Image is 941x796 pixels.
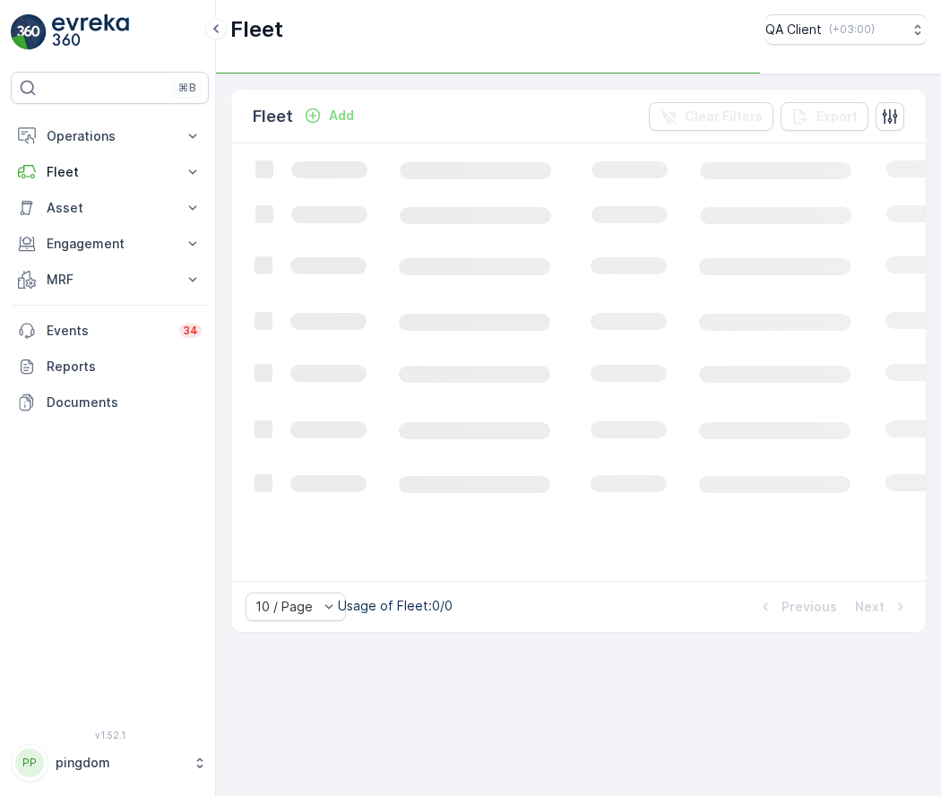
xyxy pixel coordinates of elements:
[685,108,763,125] p: Clear Filters
[183,324,198,338] p: 34
[47,322,168,340] p: Events
[47,163,173,181] p: Fleet
[253,104,293,129] p: Fleet
[765,14,927,45] button: QA Client(+03:00)
[855,598,885,616] p: Next
[11,385,209,420] a: Documents
[649,102,773,131] button: Clear Filters
[11,14,47,50] img: logo
[755,596,839,618] button: Previous
[56,754,184,772] p: pingdom
[329,107,354,125] p: Add
[11,349,209,385] a: Reports
[11,313,209,349] a: Events34
[781,598,837,616] p: Previous
[11,226,209,262] button: Engagement
[47,235,173,253] p: Engagement
[47,127,173,145] p: Operations
[15,748,44,777] div: PP
[853,596,911,618] button: Next
[765,21,822,39] p: QA Client
[11,190,209,226] button: Asset
[230,15,283,44] p: Fleet
[829,22,875,37] p: ( +03:00 )
[178,81,196,95] p: ⌘B
[338,597,453,615] p: Usage of Fleet : 0/0
[781,102,868,131] button: Export
[11,118,209,154] button: Operations
[11,730,209,740] span: v 1.52.1
[47,394,202,411] p: Documents
[47,271,173,289] p: MRF
[52,14,129,50] img: logo_light-DOdMpM7g.png
[11,262,209,298] button: MRF
[11,744,209,782] button: PPpingdom
[11,154,209,190] button: Fleet
[297,105,361,126] button: Add
[47,199,173,217] p: Asset
[816,108,858,125] p: Export
[47,358,202,376] p: Reports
